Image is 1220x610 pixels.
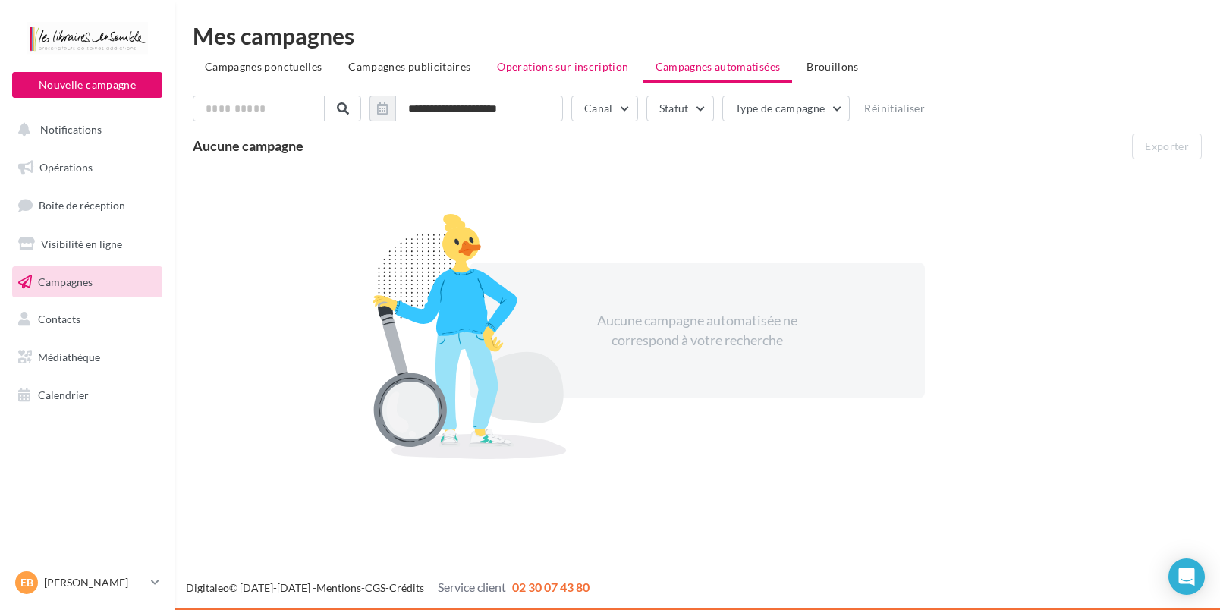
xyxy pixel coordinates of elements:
p: [PERSON_NAME] [44,575,145,590]
button: Canal [571,96,638,121]
a: Digitaleo [186,581,229,594]
span: Operations sur inscription [497,60,628,73]
button: Réinitialiser [858,99,931,118]
span: EB [20,575,33,590]
div: Aucune campagne automatisée ne correspond à votre recherche [567,311,828,350]
span: Aucune campagne [193,137,303,154]
div: Mes campagnes [193,24,1202,47]
a: Contacts [9,303,165,335]
span: Opérations [39,161,93,174]
span: Campagnes [38,275,93,288]
a: Boîte de réception [9,189,165,222]
a: EB [PERSON_NAME] [12,568,162,597]
a: Crédits [389,581,424,594]
a: CGS [365,581,385,594]
a: Opérations [9,152,165,184]
span: Campagnes ponctuelles [205,60,322,73]
div: Open Intercom Messenger [1168,558,1205,595]
button: Notifications [9,114,159,146]
a: Campagnes [9,266,165,298]
a: Calendrier [9,379,165,411]
a: Mentions [316,581,361,594]
button: Type de campagne [722,96,851,121]
button: Statut [646,96,714,121]
span: © [DATE]-[DATE] - - - [186,581,590,594]
span: Campagnes publicitaires [348,60,470,73]
span: Brouillons [807,60,859,73]
a: Visibilité en ligne [9,228,165,260]
span: Notifications [40,123,102,136]
button: Nouvelle campagne [12,72,162,98]
span: Contacts [38,313,80,325]
a: Médiathèque [9,341,165,373]
button: Exporter [1132,134,1202,159]
span: 02 30 07 43 80 [512,580,590,594]
span: Médiathèque [38,351,100,363]
span: Visibilité en ligne [41,237,122,250]
span: Service client [438,580,506,594]
span: Calendrier [38,388,89,401]
span: Boîte de réception [39,199,125,212]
